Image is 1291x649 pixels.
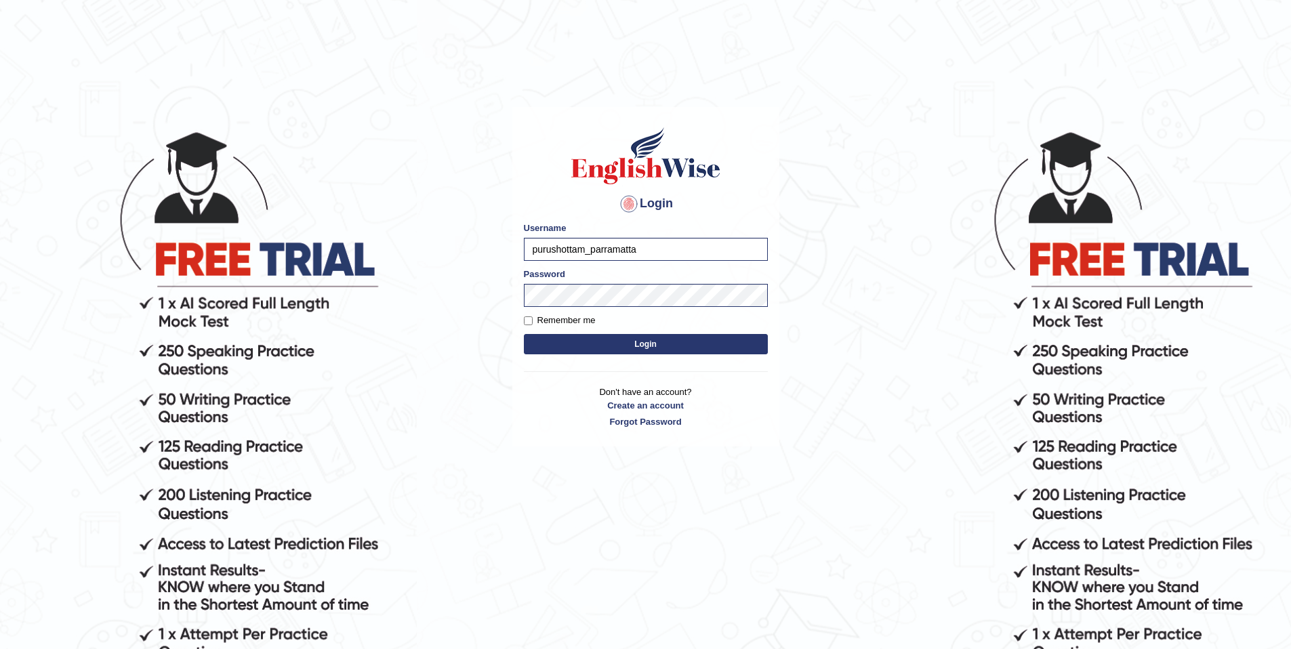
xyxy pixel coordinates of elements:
[524,316,533,325] input: Remember me
[569,125,723,186] img: Logo of English Wise sign in for intelligent practice with AI
[524,334,768,354] button: Login
[524,385,768,427] p: Don't have an account?
[524,222,567,234] label: Username
[524,399,768,412] a: Create an account
[524,314,596,327] label: Remember me
[524,193,768,215] h4: Login
[524,268,565,280] label: Password
[524,415,768,428] a: Forgot Password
